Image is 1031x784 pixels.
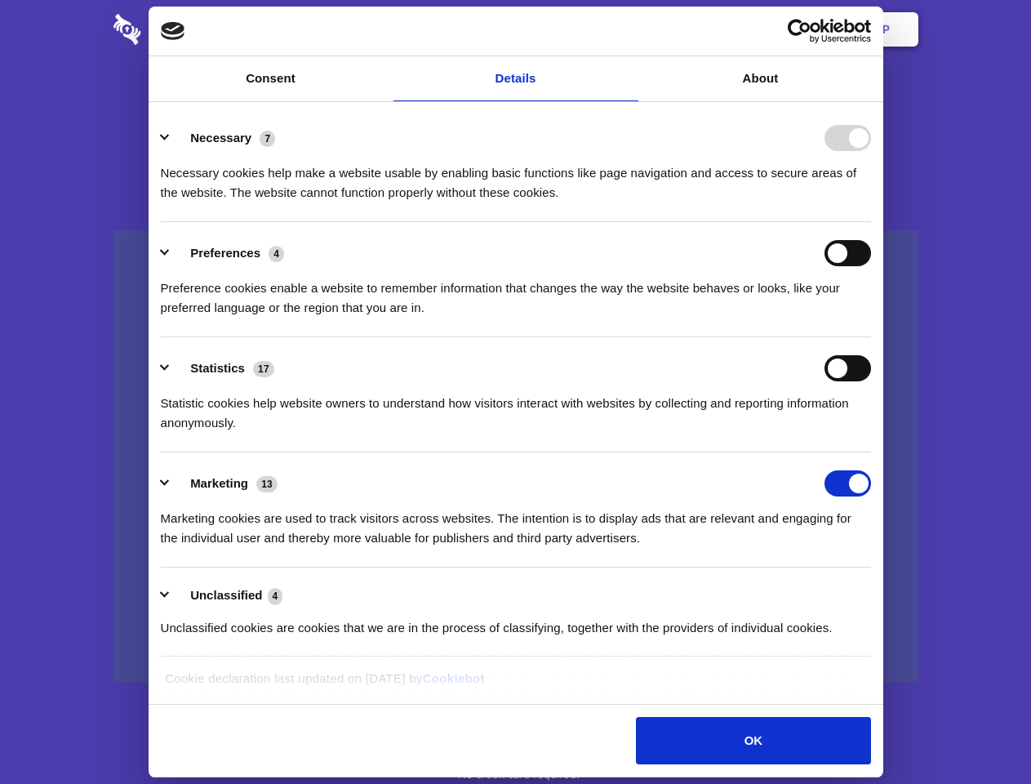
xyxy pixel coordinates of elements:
span: 13 [256,476,278,492]
a: Login [740,4,811,55]
a: Pricing [479,4,550,55]
label: Necessary [190,131,251,145]
span: 17 [253,361,274,377]
button: Marketing (13) [161,470,288,497]
div: Unclassified cookies are cookies that we are in the process of classifying, together with the pro... [161,606,871,638]
a: Wistia video thumbnail [113,230,918,684]
img: logo [161,22,185,40]
button: Unclassified (4) [161,586,293,606]
a: About [638,56,883,101]
h1: Eliminate Slack Data Loss. [113,73,918,132]
div: Statistic cookies help website owners to understand how visitors interact with websites by collec... [161,381,871,433]
button: Necessary (7) [161,125,286,151]
div: Preference cookies enable a website to remember information that changes the way the website beha... [161,266,871,318]
div: Necessary cookies help make a website usable by enabling basic functions like page navigation and... [161,151,871,203]
label: Preferences [190,246,260,260]
label: Statistics [190,361,245,375]
button: Preferences (4) [161,240,295,266]
img: logo-wordmark-white-trans-d4663122ce5f474addd5e946df7df03e33cb6a1c49d2221995e7729f52c070b2.svg [113,14,253,45]
div: Marketing cookies are used to track visitors across websites. The intention is to display ads tha... [161,497,871,548]
div: Cookie declaration last updated on [DATE] by [153,669,878,701]
span: 4 [268,588,283,604]
button: OK [636,717,870,764]
span: 7 [260,131,275,147]
a: Consent [149,56,393,101]
h4: Auto-redaction of sensitive data, encrypted data sharing and self-destructing private chats. Shar... [113,149,918,203]
span: 4 [269,246,284,262]
iframe: Drift Widget Chat Controller [949,702,1011,764]
a: Cookiebot [423,671,485,685]
a: Contact [662,4,737,55]
label: Marketing [190,476,248,490]
a: Usercentrics Cookiebot - opens in a new window [728,19,871,43]
button: Statistics (17) [161,355,285,381]
a: Details [393,56,638,101]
